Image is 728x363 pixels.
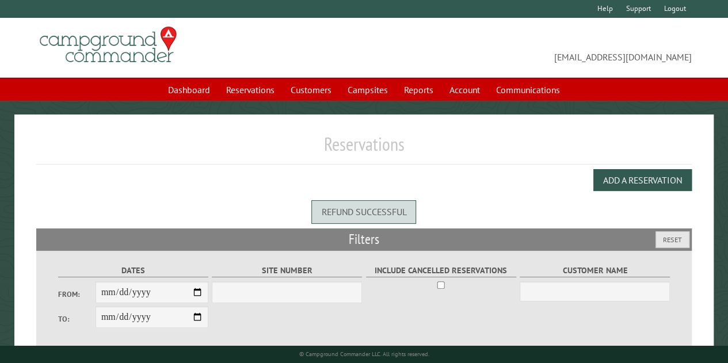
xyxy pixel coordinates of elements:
[397,79,440,101] a: Reports
[219,79,281,101] a: Reservations
[311,200,416,223] div: Refund successful
[36,228,692,250] h2: Filters
[364,32,692,64] span: [EMAIL_ADDRESS][DOMAIN_NAME]
[284,79,338,101] a: Customers
[161,79,217,101] a: Dashboard
[299,350,429,358] small: © Campground Commander LLC. All rights reserved.
[212,264,362,277] label: Site Number
[58,289,96,300] label: From:
[655,231,689,248] button: Reset
[443,79,487,101] a: Account
[489,79,567,101] a: Communications
[520,264,670,277] label: Customer Name
[36,22,180,67] img: Campground Commander
[58,314,96,324] label: To:
[593,169,692,191] button: Add a Reservation
[36,133,692,165] h1: Reservations
[58,264,208,277] label: Dates
[366,264,516,277] label: Include Cancelled Reservations
[341,79,395,101] a: Campsites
